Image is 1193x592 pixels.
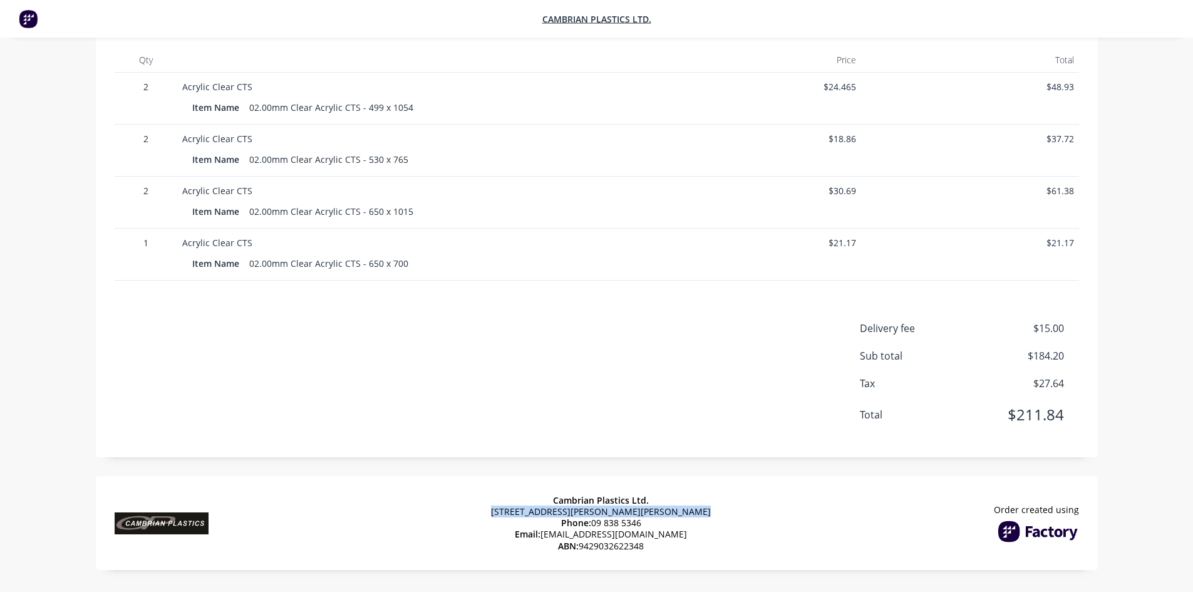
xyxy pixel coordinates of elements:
[971,403,1063,426] span: $211.84
[120,132,172,145] span: 2
[244,254,413,273] div: 02.00mm Clear Acrylic CTS - 650 x 700
[866,80,1074,93] span: $48.93
[649,236,857,249] span: $21.17
[649,184,857,197] span: $30.69
[860,407,971,422] span: Total
[644,48,862,73] div: Price
[860,376,971,391] span: Tax
[515,528,540,540] span: Email:
[115,486,209,560] img: Company Logo
[244,202,418,221] div: 02.00mm Clear Acrylic CTS - 650 x 1015
[192,202,244,221] div: Item Name
[866,236,1074,249] span: $21.17
[115,48,177,73] div: Qty
[558,540,579,552] span: ABN:
[860,348,971,363] span: Sub total
[192,254,244,273] div: Item Name
[860,321,971,336] span: Delivery fee
[866,132,1074,145] span: $37.72
[19,9,38,28] img: Factory
[244,150,413,169] div: 02.00mm Clear Acrylic CTS - 530 x 765
[182,81,252,93] span: Acrylic Clear CTS
[971,321,1063,336] span: $15.00
[182,133,252,145] span: Acrylic Clear CTS
[182,237,252,249] span: Acrylic Clear CTS
[540,528,687,540] a: [EMAIL_ADDRESS][DOMAIN_NAME]
[120,80,172,93] span: 2
[998,521,1079,543] img: Factory Logo
[561,517,641,529] span: 09 838 5346
[553,494,649,506] span: Cambrian Plastics Ltd.
[649,132,857,145] span: $18.86
[561,517,591,529] span: Phone:
[649,80,857,93] span: $24.465
[866,184,1074,197] span: $61.38
[558,541,644,552] span: 9429032622348
[971,376,1063,391] span: $27.64
[542,13,651,25] a: Cambrian Plastics Ltd.
[192,98,244,117] div: Item Name
[182,185,252,197] span: Acrylic Clear CTS
[491,506,711,517] span: [STREET_ADDRESS][PERSON_NAME][PERSON_NAME]
[120,236,172,249] span: 1
[994,504,1079,516] span: Order created using
[971,348,1063,363] span: $184.20
[192,150,244,169] div: Item Name
[244,98,418,117] div: 02.00mm Clear Acrylic CTS - 499 x 1054
[861,48,1079,73] div: Total
[120,184,172,197] span: 2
